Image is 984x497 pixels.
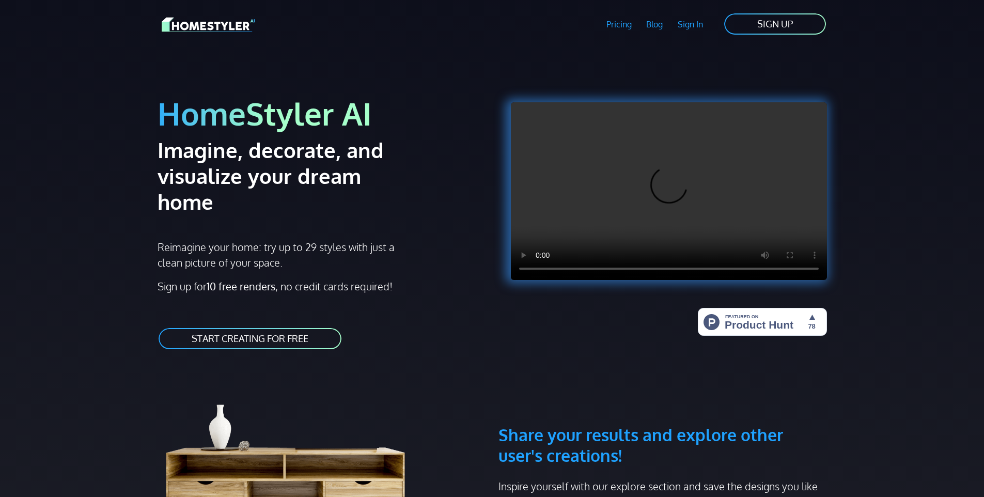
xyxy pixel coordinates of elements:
h2: Imagine, decorate, and visualize your dream home [158,137,420,214]
p: Reimagine your home: try up to 29 styles with just a clean picture of your space. [158,239,404,270]
h1: HomeStyler AI [158,94,486,133]
a: Sign In [670,12,711,36]
h3: Share your results and explore other user's creations! [498,375,827,466]
strong: 10 free renders [207,279,275,293]
img: HomeStyler AI - Interior Design Made Easy: One Click to Your Dream Home | Product Hunt [698,308,827,336]
p: Sign up for , no credit cards required! [158,278,486,294]
a: Blog [639,12,670,36]
img: HomeStyler AI logo [162,15,255,34]
a: Pricing [599,12,639,36]
a: SIGN UP [723,12,827,36]
a: START CREATING FOR FREE [158,327,342,350]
